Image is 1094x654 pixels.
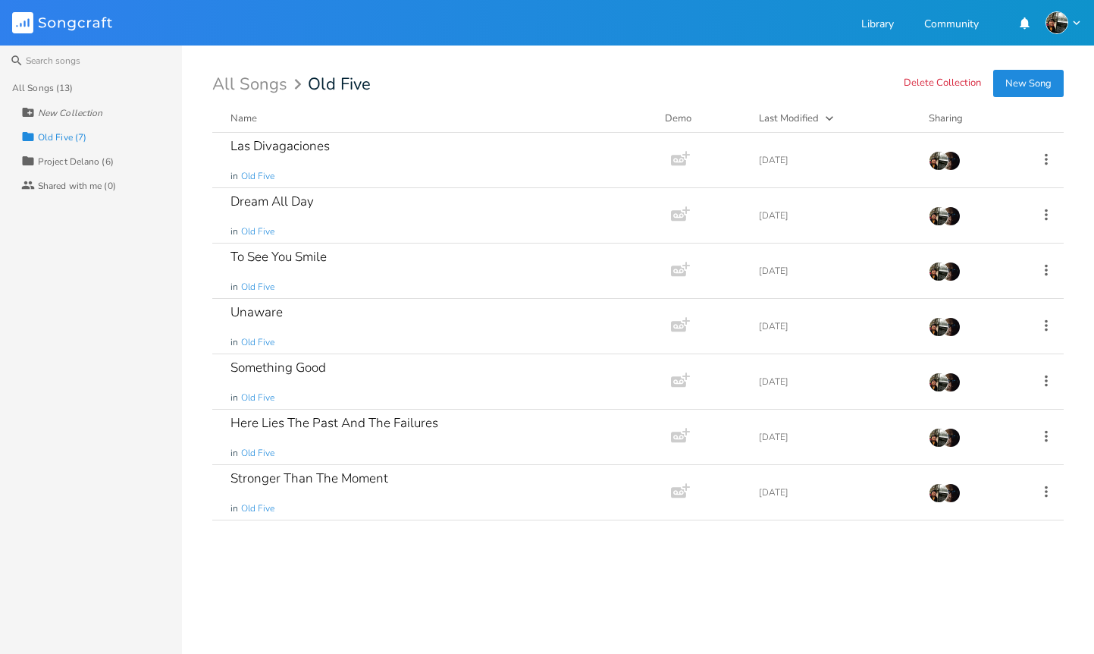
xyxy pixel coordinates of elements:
[861,19,894,32] a: Library
[308,76,371,93] span: Old Five
[38,133,86,142] div: Old Five (7)
[230,417,438,429] div: Here Lies The Past And The Failures
[230,225,238,238] span: in
[759,156,911,165] div: [DATE]
[941,373,961,392] img: Glenn Flores
[759,266,911,275] div: [DATE]
[241,170,274,183] span: Old Five
[929,206,948,226] img: Michaell Bilon
[924,19,979,32] a: Community
[941,483,961,503] img: Glenn Flores
[241,502,274,515] span: Old Five
[759,112,819,125] div: Last Modified
[230,336,238,349] span: in
[929,317,948,337] img: Michaell Bilon
[230,140,330,152] div: Las Divagaciones
[759,488,911,497] div: [DATE]
[212,77,306,92] div: All Songs
[941,151,961,171] img: Glenn Flores
[230,195,314,208] div: Dream All Day
[929,151,948,171] img: Michaell Bilon
[230,306,283,319] div: Unaware
[12,83,73,93] div: All Songs (13)
[230,472,388,485] div: Stronger Than The Moment
[230,250,327,263] div: To See You Smile
[230,111,647,126] button: Name
[929,373,948,392] img: Michaell Bilon
[230,281,238,294] span: in
[759,377,911,386] div: [DATE]
[230,170,238,183] span: in
[941,317,961,337] img: Glenn Flores
[230,502,238,515] span: in
[759,432,911,442] div: [DATE]
[38,108,102,118] div: New Collection
[241,447,274,460] span: Old Five
[929,428,948,448] img: Michaell Bilon
[929,111,1020,126] div: Sharing
[241,391,274,404] span: Old Five
[38,181,116,190] div: Shared with me (0)
[1045,11,1068,34] img: Michaell Bilon
[941,428,961,448] img: Glenn Flores
[993,70,1064,97] button: New Song
[941,262,961,281] img: Glenn Flores
[941,206,961,226] img: Glenn Flores
[241,336,274,349] span: Old Five
[230,112,257,125] div: Name
[759,211,911,220] div: [DATE]
[38,157,114,166] div: Project Delano (6)
[759,111,911,126] button: Last Modified
[904,77,981,90] button: Delete Collection
[929,483,948,503] img: Michaell Bilon
[241,225,274,238] span: Old Five
[230,447,238,460] span: in
[665,111,741,126] div: Demo
[230,361,326,374] div: Something Good
[929,262,948,281] img: Michaell Bilon
[759,322,911,331] div: [DATE]
[241,281,274,294] span: Old Five
[230,391,238,404] span: in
